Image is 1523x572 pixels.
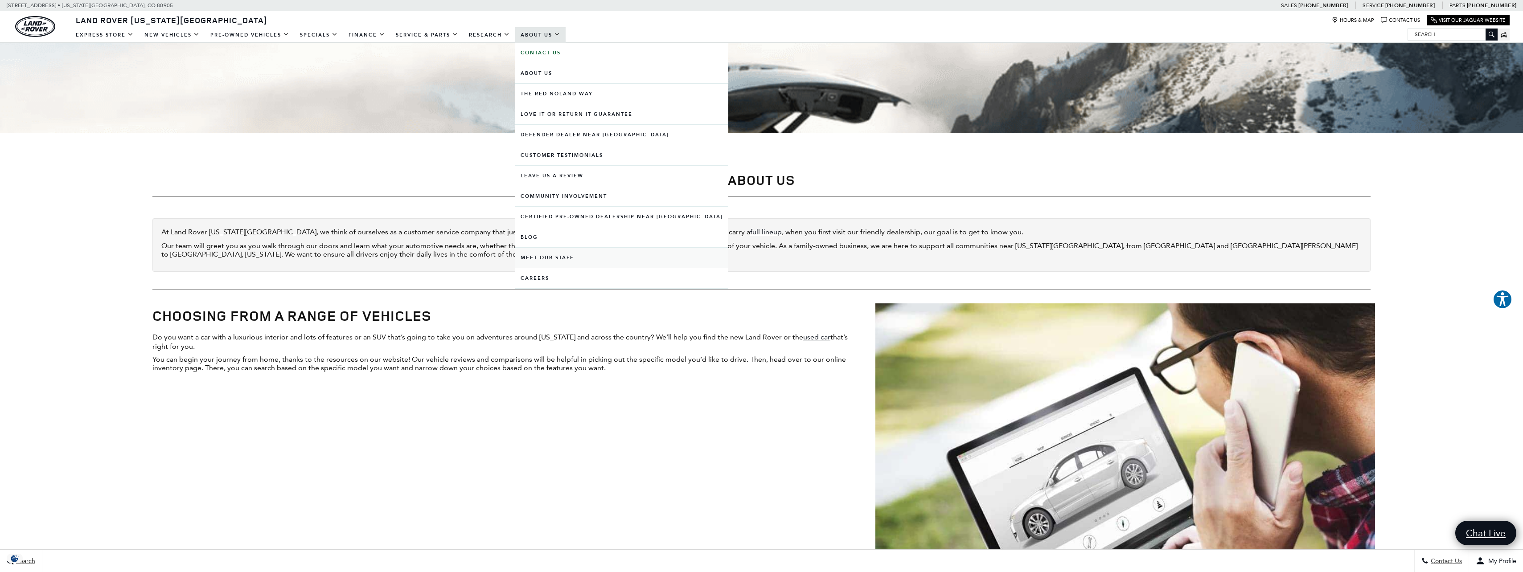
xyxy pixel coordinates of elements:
input: Search [1408,29,1497,40]
p: At Land Rover [US_STATE][GEOGRAPHIC_DATA], we think of ourselves as a customer service company th... [161,227,1362,237]
span: My Profile [1485,557,1516,565]
button: Open user profile menu [1469,550,1523,572]
span: Land Rover [US_STATE][GEOGRAPHIC_DATA] [76,15,267,25]
a: Specials [295,27,343,43]
a: The Red Noland Way [515,84,728,104]
button: Explore your accessibility options [1493,290,1512,309]
a: Meet Our Staff [515,248,728,268]
img: Land Rover [15,16,55,37]
p: Do you want a car with a luxurious interior and lots of features or an SUV that’s going to take y... [152,332,858,351]
a: Pre-Owned Vehicles [205,27,295,43]
span: Chat Live [1461,527,1510,539]
a: New Vehicles [139,27,205,43]
a: About Us [515,63,728,83]
a: EXPRESS STORE [70,27,139,43]
a: Land Rover [US_STATE][GEOGRAPHIC_DATA] [70,15,273,25]
a: Blog [515,227,728,247]
a: Defender Dealer near [GEOGRAPHIC_DATA] [515,125,728,145]
a: Customer Testimonials [515,145,728,165]
span: Parts [1449,2,1466,8]
b: Contact Us [521,49,561,56]
a: land-rover [15,16,55,37]
a: Leave Us A Review [515,166,728,186]
a: Research [464,27,515,43]
a: Love It or Return It Guarantee [515,104,728,124]
a: Hours & Map [1332,17,1374,24]
a: Finance [343,27,390,43]
p: Our team will greet you as you walk through our doors and learn what your automotive needs are, w... [161,241,1362,258]
a: [PHONE_NUMBER] [1298,2,1348,9]
p: You can begin your journey from home, thanks to the resources on our website! Our vehicle reviews... [152,355,858,372]
a: Service & Parts [390,27,464,43]
a: Contact Us [1381,17,1420,24]
a: [PHONE_NUMBER] [1385,2,1435,9]
nav: Main Navigation [70,27,566,43]
strong: Choosing From a Range of Vehicles [152,306,431,325]
img: Opt-Out Icon [4,554,25,563]
a: Visit Our Jaguar Website [1431,17,1506,24]
span: Sales [1281,2,1297,8]
a: Community Involvement [515,186,728,206]
a: Chat Live [1455,521,1516,545]
a: used car [803,333,830,341]
aside: Accessibility Help Desk [1493,290,1512,311]
a: Certified Pre-Owned Dealership near [GEOGRAPHIC_DATA] [515,207,728,227]
section: Click to Open Cookie Consent Modal [4,554,25,563]
a: full lineup [750,228,782,236]
h1: About Us [152,172,1371,187]
span: Contact Us [1429,557,1462,565]
a: [STREET_ADDRESS] • [US_STATE][GEOGRAPHIC_DATA], CO 80905 [7,2,173,8]
a: [PHONE_NUMBER] [1467,2,1516,9]
a: About Us [515,27,566,43]
span: Service [1363,2,1383,8]
a: Careers [515,268,728,288]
